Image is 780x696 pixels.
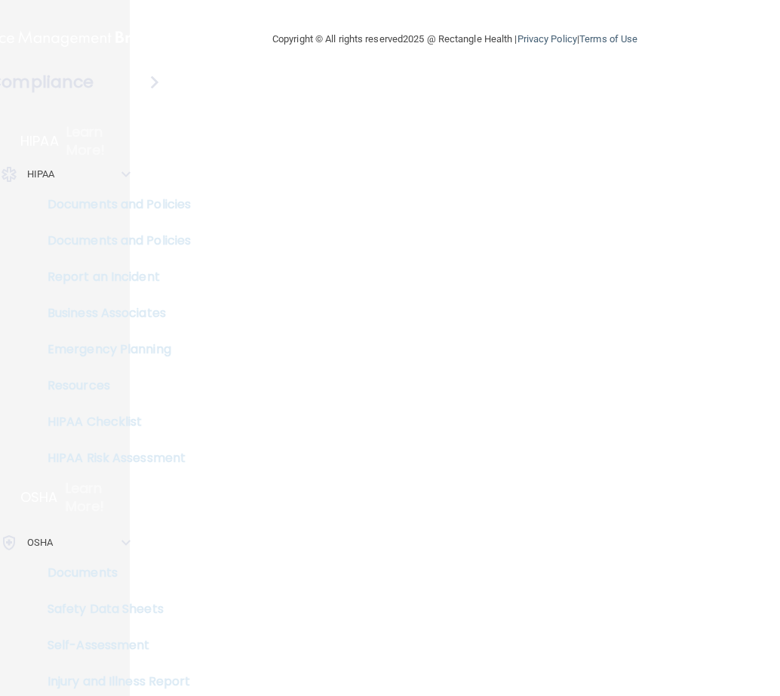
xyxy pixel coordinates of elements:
[20,488,58,507] p: OSHA
[10,565,216,581] p: Documents
[27,165,55,183] p: HIPAA
[10,451,216,466] p: HIPAA Risk Assessment
[10,414,216,430] p: HIPAA Checklist
[27,534,53,552] p: OSHA
[66,479,131,516] p: Learn More!
[10,233,216,248] p: Documents and Policies
[579,33,637,45] a: Terms of Use
[20,132,59,150] p: HIPAA
[10,378,216,393] p: Resources
[10,306,216,321] p: Business Associates
[180,15,730,63] div: Copyright © All rights reserved 2025 @ Rectangle Health | |
[10,197,216,212] p: Documents and Policies
[517,33,577,45] a: Privacy Policy
[10,638,216,653] p: Self-Assessment
[10,674,216,689] p: Injury and Illness Report
[10,342,216,357] p: Emergency Planning
[10,602,216,617] p: Safety Data Sheets
[66,123,131,159] p: Learn More!
[10,269,216,285] p: Report an Incident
